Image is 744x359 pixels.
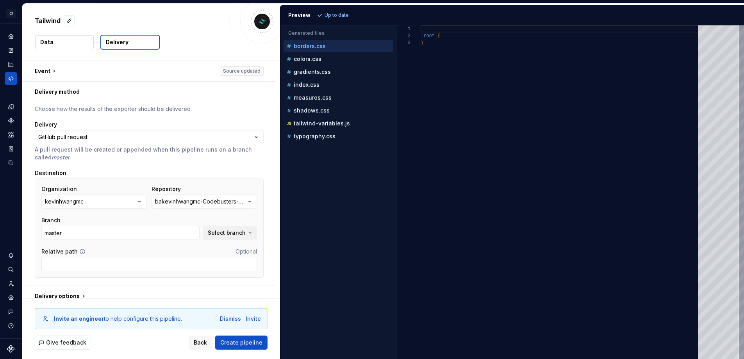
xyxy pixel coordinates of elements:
[52,154,70,161] i: master
[46,339,86,346] span: Give feedback
[236,248,257,255] span: Optional
[5,72,17,85] a: Code automation
[40,38,54,46] p: Data
[284,106,393,115] button: shadows.css
[41,195,147,209] button: kevinhwangmc
[396,25,410,32] div: 1
[5,263,17,276] button: Search ⌘K
[5,143,17,155] a: Storybook stories
[35,169,66,177] label: Destination
[155,198,246,205] div: bakevinhwangmc-Codebusters-POC-PWA-Sample
[5,249,17,262] button: Notifications
[284,80,393,89] button: index.css
[421,33,435,39] span: :root
[5,277,17,290] a: Invite team
[294,56,321,62] p: colors.css
[5,58,17,71] a: Analytics
[5,157,17,169] a: Data sources
[396,32,410,39] div: 2
[54,315,182,323] div: to help configure this pipeline.
[35,35,94,49] button: Data
[437,33,440,39] span: {
[294,107,330,114] p: shadows.css
[5,305,17,318] button: Contact support
[41,216,61,224] label: Branch
[6,9,16,18] div: C/
[288,30,388,36] p: Generated files
[45,198,84,205] div: kevinhwangmc
[35,16,61,25] p: Tailwind
[35,121,57,129] label: Delivery
[54,315,104,322] b: Invite an engineer
[41,248,78,255] label: Relative path
[208,229,246,237] span: Select branch
[325,12,349,18] p: Up to date
[5,44,17,57] a: Documentation
[284,55,393,63] button: colors.css
[203,226,257,240] button: Select branch
[396,39,410,46] div: 3
[294,95,332,101] p: measures.css
[294,43,326,49] p: borders.css
[294,120,350,127] p: tailwind-variables.js
[288,11,310,19] div: Preview
[294,69,331,75] p: gradients.css
[284,119,393,128] button: tailwind-variables.js
[5,114,17,127] a: Components
[41,226,200,240] input: Enter a branch name or select a branch
[35,105,264,113] p: Choose how the results of the exporter should be delivered.
[41,185,77,193] label: Organization
[284,68,393,76] button: gradients.css
[106,38,128,46] p: Delivery
[294,133,335,139] p: typography.css
[5,291,17,304] a: Settings
[220,339,262,346] span: Create pipeline
[294,82,319,88] p: index.css
[194,339,207,346] span: Back
[100,35,160,50] button: Delivery
[152,195,257,209] button: bakevinhwangmc-Codebusters-POC-PWA-Sample
[215,336,268,350] button: Create pipeline
[35,146,264,161] p: A pull request will be created or appended when this pipeline runs on a branch called .
[152,185,181,193] label: Repository
[5,30,17,43] a: Home
[246,315,261,323] button: Invite
[284,132,393,141] button: typography.css
[2,5,20,22] button: C/
[7,345,15,353] svg: Supernova Logo
[220,315,241,323] button: Dismiss
[5,129,17,141] a: Assets
[5,100,17,113] a: Design tokens
[35,336,91,350] button: Give feedback
[284,93,393,102] button: measures.css
[189,336,212,350] button: Back
[284,42,393,50] button: borders.css
[421,40,423,46] span: }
